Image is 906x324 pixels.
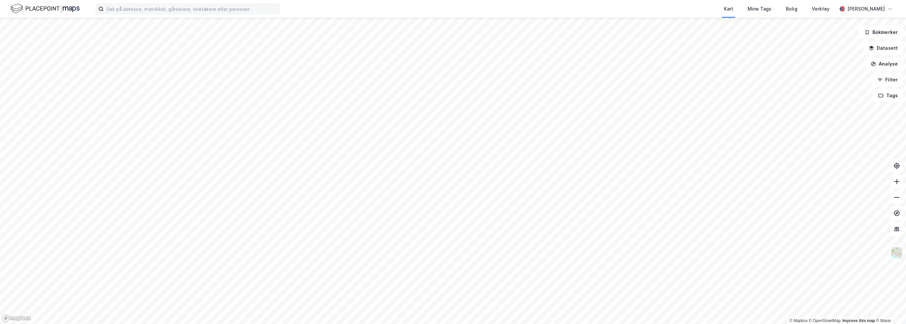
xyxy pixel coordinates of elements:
[873,292,906,324] div: Kontrollprogram for chat
[847,5,885,13] div: [PERSON_NAME]
[748,5,771,13] div: Mine Tags
[11,3,80,15] img: logo.f888ab2527a4732fd821a326f86c7f29.svg
[104,4,280,14] input: Søk på adresse, matrikkel, gårdeiere, leietakere eller personer
[724,5,733,13] div: Kart
[873,292,906,324] iframe: Chat Widget
[786,5,797,13] div: Bolig
[812,5,830,13] div: Verktøy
